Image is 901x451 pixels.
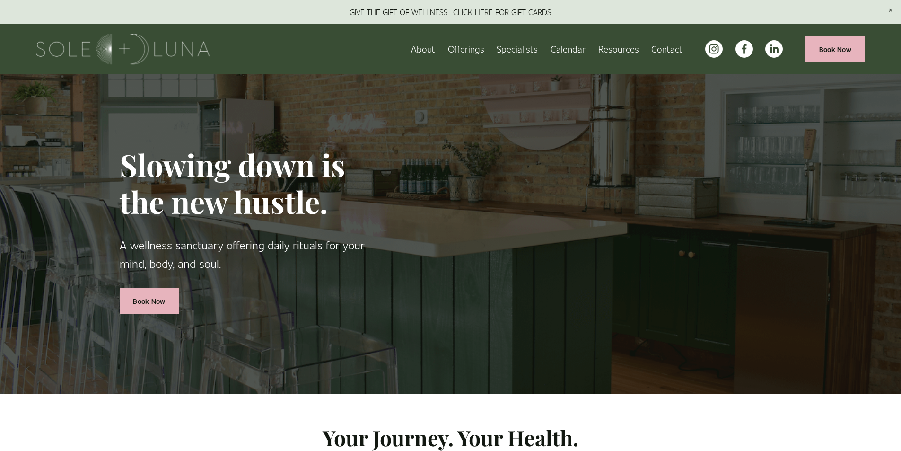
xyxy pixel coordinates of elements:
p: A wellness sanctuary offering daily rituals for your mind, body, and soul. [120,236,393,272]
a: folder dropdown [448,41,484,57]
a: instagram-unauth [705,40,723,58]
a: Book Now [805,36,865,62]
a: folder dropdown [598,41,639,57]
a: LinkedIn [765,40,783,58]
a: facebook-unauth [735,40,753,58]
span: Resources [598,42,639,56]
a: About [411,41,435,57]
a: Calendar [551,41,586,57]
span: Offerings [448,42,484,56]
a: Contact [651,41,682,57]
a: Specialists [497,41,538,57]
img: Sole + Luna [36,34,210,64]
a: Book Now [120,288,179,314]
h1: Slowing down is the new hustle. [120,146,393,221]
